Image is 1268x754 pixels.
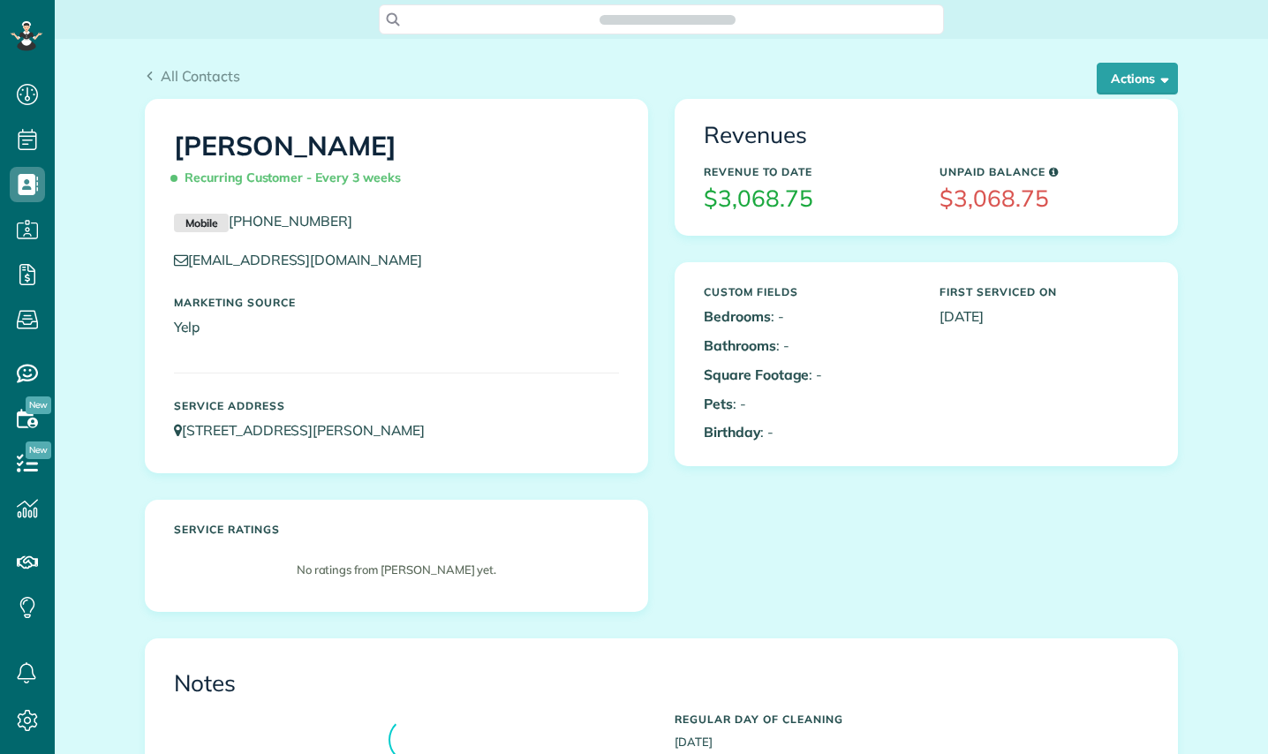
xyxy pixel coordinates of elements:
a: All Contacts [145,65,240,87]
p: : - [704,422,913,442]
h5: Custom Fields [704,286,913,298]
h5: Unpaid Balance [940,166,1149,177]
h5: Service Address [174,400,619,411]
h5: Regular day of cleaning [675,713,1149,725]
div: [DATE] [661,705,1162,750]
h3: $3,068.75 [704,186,913,212]
span: New [26,396,51,414]
h3: Revenues [704,123,1149,148]
a: Mobile[PHONE_NUMBER] [174,212,352,230]
p: [DATE] [940,306,1149,327]
p: : - [704,336,913,356]
a: [STREET_ADDRESS][PERSON_NAME] [174,421,442,439]
h5: Marketing Source [174,297,619,308]
p: : - [704,306,913,327]
span: Search ZenMaid… [617,11,717,28]
p: No ratings from [PERSON_NAME] yet. [183,562,610,578]
b: Bathrooms [704,336,776,354]
small: Mobile [174,214,229,233]
span: All Contacts [161,67,240,85]
h3: $3,068.75 [940,186,1149,212]
h3: Notes [174,671,1149,697]
h5: Service ratings [174,524,619,535]
b: Pets [704,395,733,412]
b: Bedrooms [704,307,771,325]
p: : - [704,394,913,414]
h5: Revenue to Date [704,166,913,177]
b: Square Footage [704,366,809,383]
span: Recurring Customer - Every 3 weeks [174,162,408,193]
button: Actions [1097,63,1178,94]
h5: First Serviced On [940,286,1149,298]
span: New [26,441,51,459]
p: : - [704,365,913,385]
b: Birthday [704,423,760,441]
a: [EMAIL_ADDRESS][DOMAIN_NAME] [174,251,439,268]
p: Yelp [174,317,619,337]
h1: [PERSON_NAME] [174,132,619,193]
